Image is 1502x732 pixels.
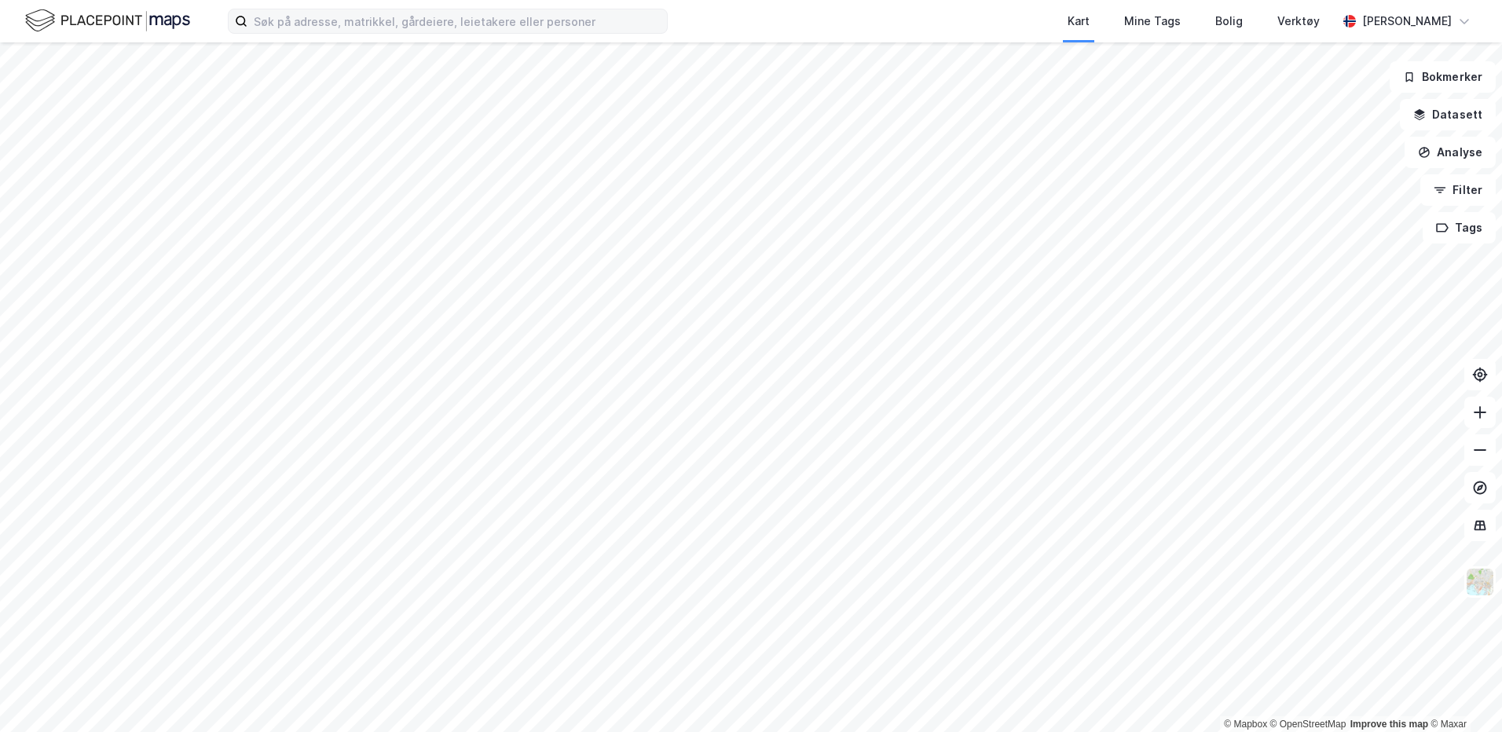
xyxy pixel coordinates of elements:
iframe: Chat Widget [1423,657,1502,732]
img: logo.f888ab2527a4732fd821a326f86c7f29.svg [25,7,190,35]
div: Mine Tags [1124,12,1181,31]
div: Bolig [1215,12,1243,31]
div: Kart [1068,12,1090,31]
div: Kontrollprogram for chat [1423,657,1502,732]
div: [PERSON_NAME] [1362,12,1452,31]
div: Verktøy [1277,12,1320,31]
input: Søk på adresse, matrikkel, gårdeiere, leietakere eller personer [247,9,667,33]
